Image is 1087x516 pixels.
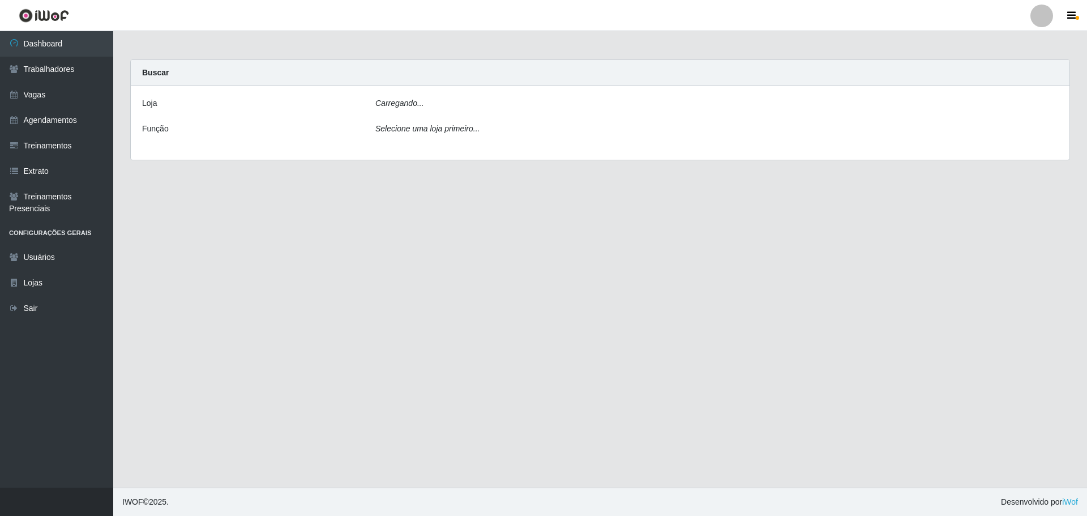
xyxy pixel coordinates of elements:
[1001,496,1078,508] span: Desenvolvido por
[375,99,424,108] i: Carregando...
[142,68,169,77] strong: Buscar
[122,496,169,508] span: © 2025 .
[1062,497,1078,506] a: iWof
[122,497,143,506] span: IWOF
[142,97,157,109] label: Loja
[375,124,480,133] i: Selecione uma loja primeiro...
[142,123,169,135] label: Função
[19,8,69,23] img: CoreUI Logo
